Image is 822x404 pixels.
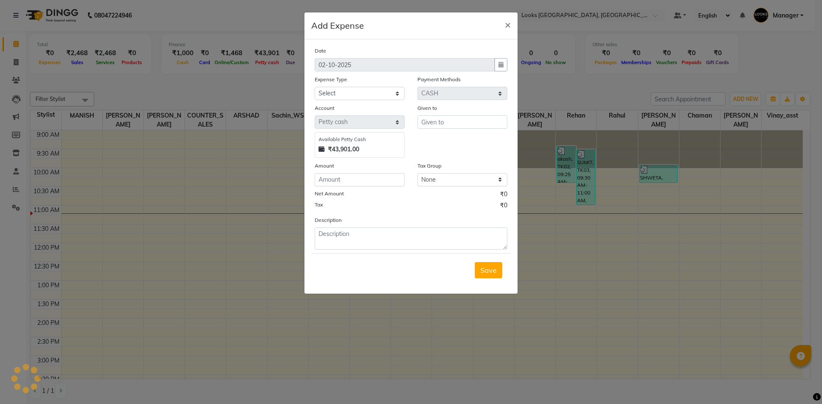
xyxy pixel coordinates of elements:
[328,145,359,154] strong: ₹43,901.00
[500,201,507,212] span: ₹0
[315,216,342,224] label: Description
[311,19,364,32] h5: Add Expense
[319,136,401,143] div: Available Petty Cash
[315,76,347,83] label: Expense Type
[480,266,497,274] span: Save
[500,190,507,201] span: ₹0
[417,76,461,83] label: Payment Methods
[475,262,502,278] button: Save
[315,162,334,170] label: Amount
[315,173,405,186] input: Amount
[417,162,441,170] label: Tax Group
[505,18,511,31] span: ×
[315,104,334,112] label: Account
[315,190,344,198] label: Net Amount
[498,12,518,36] button: Close
[315,47,326,55] label: Date
[315,201,323,209] label: Tax
[417,104,437,112] label: Given to
[417,115,507,129] input: Given to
